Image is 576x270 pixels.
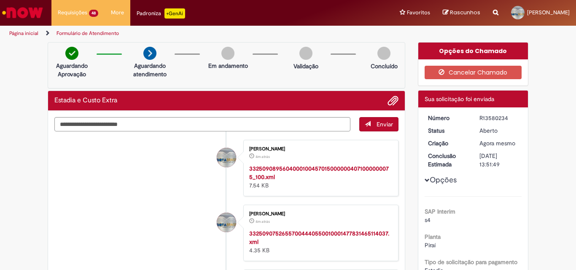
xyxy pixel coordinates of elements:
span: Requisições [58,8,87,17]
p: Concluído [371,62,398,70]
textarea: Digite sua mensagem aqui... [54,117,350,131]
p: +GenAi [164,8,185,19]
a: Rascunhos [443,9,480,17]
button: Adicionar anexos [388,95,398,106]
span: s4 [425,216,431,224]
ul: Trilhas de página [6,26,378,41]
div: R13580234 [479,114,519,122]
dt: Conclusão Estimada [422,152,474,168]
img: ServiceNow [1,4,44,21]
div: 7.54 KB [249,164,390,190]
img: check-circle-green.png [65,47,78,60]
div: 4.35 KB [249,229,390,254]
span: More [111,8,124,17]
time: 30/09/2025 09:48:06 [256,219,270,224]
img: img-circle-grey.png [299,47,312,60]
div: Joao Carvalho [217,148,236,167]
h2: Estadia e Custo Extra Histórico de tíquete [54,97,117,104]
span: [PERSON_NAME] [527,9,570,16]
time: 30/09/2025 09:48:24 [256,154,270,159]
span: 4m atrás [256,219,270,224]
div: 30/09/2025 09:51:46 [479,139,519,147]
b: Planta [425,233,441,241]
dt: Status [422,126,474,135]
b: SAP Interim [425,208,455,215]
span: Agora mesmo [479,139,515,147]
span: Enviar [377,120,393,128]
button: Enviar [359,117,398,131]
div: Aberto [479,126,519,135]
dt: Criação [422,139,474,147]
a: Página inicial [9,30,38,37]
a: 33250907526557004440550010001477831465114037.xml [249,230,389,246]
div: Joao Carvalho [217,213,236,232]
button: Cancelar Chamado [425,66,522,79]
time: 30/09/2025 09:51:46 [479,139,515,147]
div: [PERSON_NAME] [249,211,390,217]
div: Padroniza [137,8,185,19]
p: Aguardando Aprovação [51,61,92,78]
span: Sua solicitação foi enviada [425,95,494,103]
a: 33250908956040001004570150000004071000000075_100.xml [249,165,389,181]
span: 48 [89,10,98,17]
a: Formulário de Atendimento [57,30,119,37]
p: Validação [293,62,318,70]
img: arrow-next.png [143,47,156,60]
b: Tipo de solicitação para pagamento [425,258,517,266]
img: img-circle-grey.png [221,47,234,60]
span: Favoritos [407,8,430,17]
span: Piraí [425,241,436,249]
img: img-circle-grey.png [377,47,390,60]
span: 4m atrás [256,154,270,159]
span: Rascunhos [450,8,480,16]
dt: Número [422,114,474,122]
p: Em andamento [208,61,248,70]
div: [PERSON_NAME] [249,147,390,152]
div: Opções do Chamado [418,43,528,59]
p: Aguardando atendimento [129,61,170,78]
div: [DATE] 13:51:49 [479,152,519,168]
